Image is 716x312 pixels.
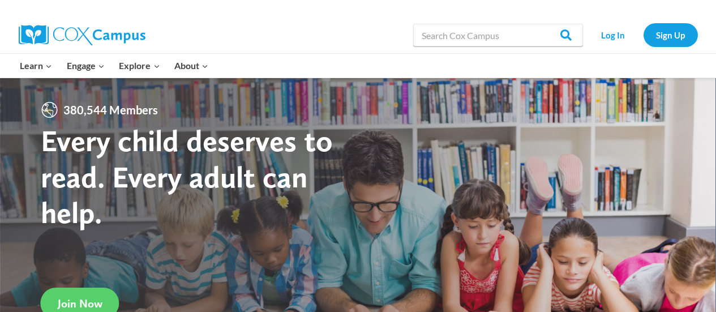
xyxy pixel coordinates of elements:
[19,25,145,45] img: Cox Campus
[413,24,583,46] input: Search Cox Campus
[67,58,105,73] span: Engage
[13,54,216,78] nav: Primary Navigation
[119,58,160,73] span: Explore
[644,23,698,46] a: Sign Up
[589,23,698,46] nav: Secondary Navigation
[174,58,208,73] span: About
[589,23,638,46] a: Log In
[59,101,162,119] span: 380,544 Members
[58,297,102,310] span: Join Now
[41,122,333,230] strong: Every child deserves to read. Every adult can help.
[20,58,52,73] span: Learn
